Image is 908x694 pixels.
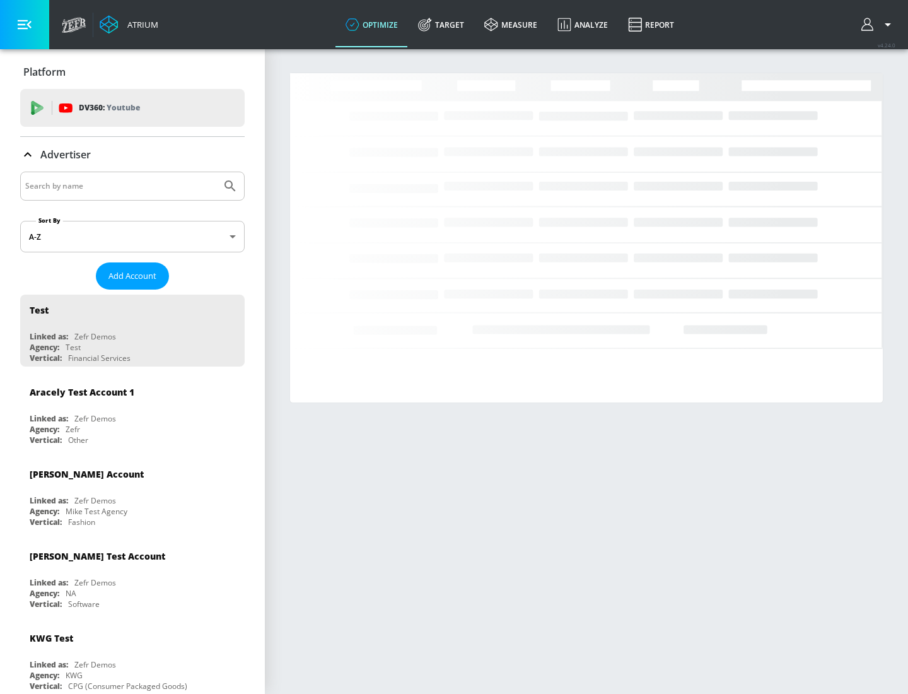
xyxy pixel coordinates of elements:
div: Zefr Demos [74,495,116,506]
div: Test [66,342,81,353]
div: Linked as: [30,413,68,424]
div: Agency: [30,670,59,681]
div: Aracely Test Account 1 [30,386,134,398]
div: Zefr Demos [74,659,116,670]
a: optimize [335,2,408,47]
a: Analyze [547,2,618,47]
div: DV360: Youtube [20,89,245,127]
input: Search by name [25,178,216,194]
div: Vertical: [30,599,62,609]
div: A-Z [20,221,245,252]
div: Linked as: [30,331,68,342]
div: Linked as: [30,577,68,588]
div: Agency: [30,588,59,599]
div: Aracely Test Account 1Linked as:Zefr DemosAgency:ZefrVertical:Other [20,377,245,449]
div: Vertical: [30,353,62,363]
div: Mike Test Agency [66,506,127,517]
div: Zefr [66,424,80,435]
div: [PERSON_NAME] Test AccountLinked as:Zefr DemosAgency:NAVertical:Software [20,541,245,613]
div: Financial Services [68,353,131,363]
a: measure [474,2,547,47]
div: Advertiser [20,137,245,172]
div: Zefr Demos [74,331,116,342]
p: Advertiser [40,148,91,162]
p: DV360: [79,101,140,115]
div: Atrium [122,19,158,30]
label: Sort By [36,216,63,225]
div: Agency: [30,506,59,517]
div: Fashion [68,517,95,527]
div: KWG Test [30,632,73,644]
a: Report [618,2,684,47]
div: Vertical: [30,517,62,527]
p: Youtube [107,101,140,114]
div: CPG (Consumer Packaged Goods) [68,681,187,691]
a: Atrium [100,15,158,34]
div: Platform [20,54,245,90]
button: Add Account [96,262,169,290]
div: Linked as: [30,659,68,670]
div: Software [68,599,100,609]
a: Target [408,2,474,47]
div: KWG [66,670,83,681]
span: v 4.24.0 [878,42,895,49]
div: TestLinked as:Zefr DemosAgency:TestVertical:Financial Services [20,295,245,367]
div: Test [30,304,49,316]
div: [PERSON_NAME] Account [30,468,144,480]
div: Agency: [30,342,59,353]
p: Platform [23,65,66,79]
div: [PERSON_NAME] AccountLinked as:Zefr DemosAgency:Mike Test AgencyVertical:Fashion [20,459,245,531]
div: Zefr Demos [74,413,116,424]
div: NA [66,588,76,599]
div: [PERSON_NAME] Test Account [30,550,165,562]
div: Vertical: [30,435,62,445]
div: Vertical: [30,681,62,691]
div: Agency: [30,424,59,435]
div: Other [68,435,88,445]
div: Linked as: [30,495,68,506]
div: Zefr Demos [74,577,116,588]
span: Add Account [108,269,156,283]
